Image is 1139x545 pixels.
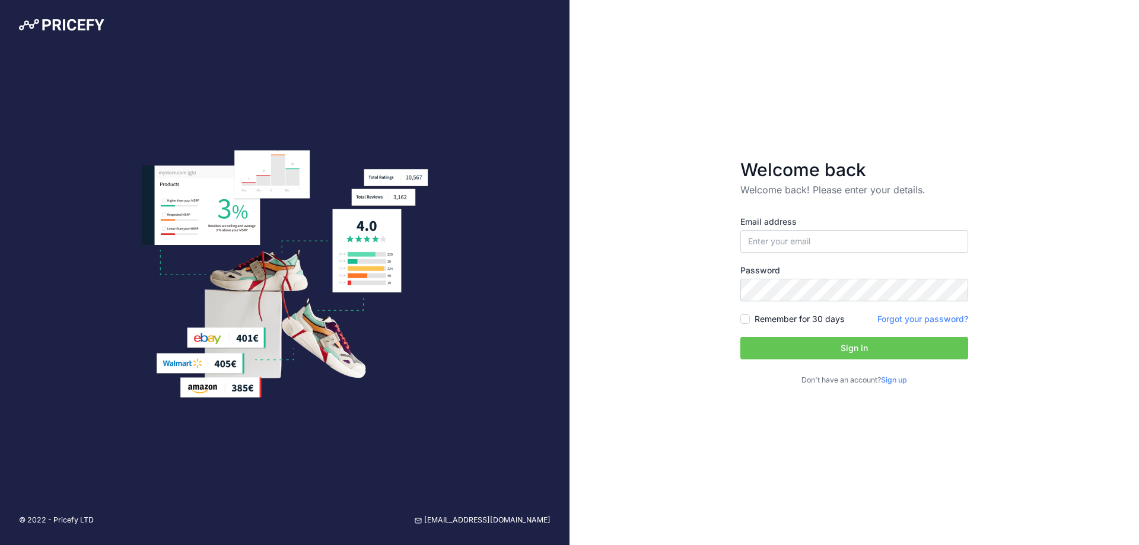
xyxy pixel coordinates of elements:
[740,216,968,228] label: Email address
[740,375,968,386] p: Don't have an account?
[19,515,94,526] p: © 2022 - Pricefy LTD
[19,19,104,31] img: Pricefy
[740,159,968,180] h3: Welcome back
[740,183,968,197] p: Welcome back! Please enter your details.
[877,314,968,324] a: Forgot your password?
[415,515,551,526] a: [EMAIL_ADDRESS][DOMAIN_NAME]
[881,375,907,384] a: Sign up
[740,230,968,253] input: Enter your email
[755,313,844,325] label: Remember for 30 days
[740,337,968,359] button: Sign in
[740,264,968,276] label: Password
